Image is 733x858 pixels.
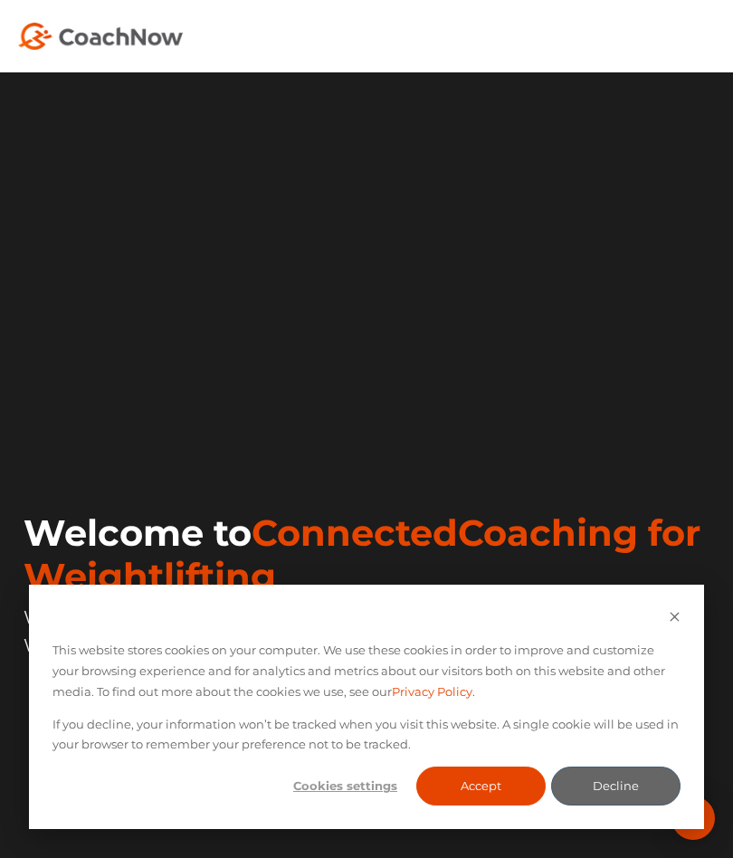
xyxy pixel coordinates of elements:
[29,585,704,829] div: Cookie banner
[416,767,546,806] button: Accept
[392,682,472,702] a: Privacy Policy
[18,23,183,50] img: Coach Now
[52,714,681,756] p: If you decline, your information won’t be tracked when you visit this website. A single cookie wi...
[24,606,618,656] span: With 12,000+ ⭐️⭐️⭐️⭐️⭐️ reviews, CoachNow is the highest rated Weightlifting coaching app in the ...
[52,640,681,701] p: This website stores cookies on your computer. We use these cookies in order to improve and custom...
[669,608,681,629] button: Dismiss cookie banner
[281,767,410,806] button: Cookies settings
[24,511,715,598] h1: Welcome to
[551,767,681,806] button: Decline
[24,510,700,598] span: ConnectedCoaching for Weightlifting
